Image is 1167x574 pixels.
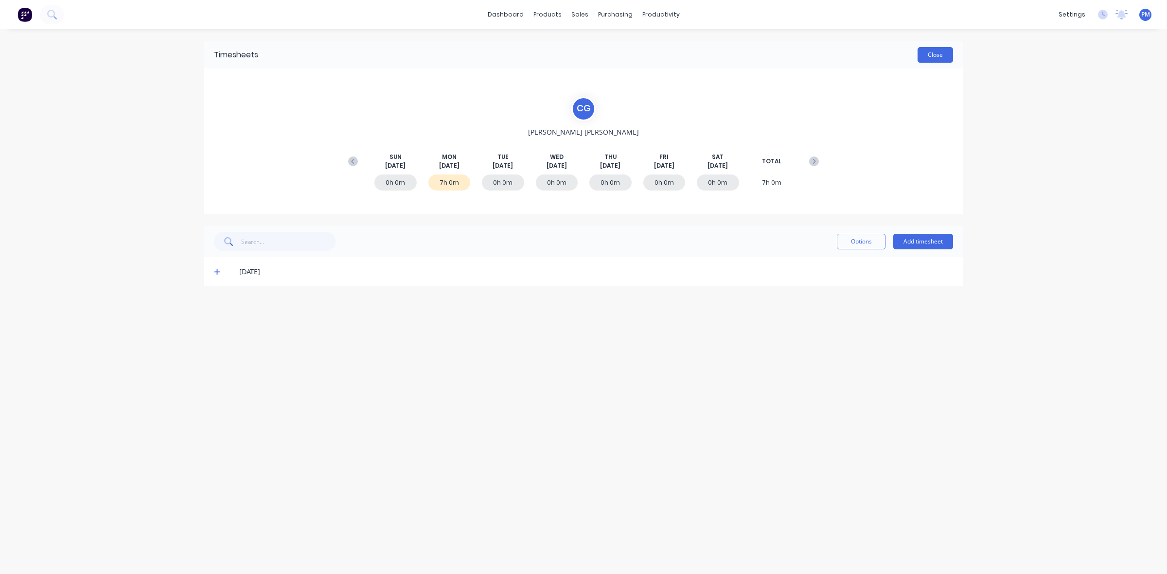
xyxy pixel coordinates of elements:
[442,153,457,161] span: MON
[637,7,685,22] div: productivity
[239,266,953,277] div: [DATE]
[654,161,674,170] span: [DATE]
[1141,10,1150,19] span: PM
[589,174,632,191] div: 0h 0m
[374,174,417,191] div: 0h 0m
[712,153,724,161] span: SAT
[439,161,460,170] span: [DATE]
[529,7,566,22] div: products
[707,161,728,170] span: [DATE]
[762,157,781,166] span: TOTAL
[659,153,669,161] span: FRI
[643,174,686,191] div: 0h 0m
[241,232,336,251] input: Search...
[550,153,564,161] span: WED
[528,127,639,137] span: [PERSON_NAME] [PERSON_NAME]
[389,153,402,161] span: SUN
[1054,7,1090,22] div: settings
[697,174,739,191] div: 0h 0m
[893,234,953,249] button: Add timesheet
[751,174,793,191] div: 7h 0m
[571,97,596,121] div: C G
[600,161,620,170] span: [DATE]
[918,47,953,63] button: Close
[566,7,593,22] div: sales
[493,161,513,170] span: [DATE]
[385,161,406,170] span: [DATE]
[18,7,32,22] img: Factory
[428,174,471,191] div: 7h 0m
[536,174,578,191] div: 0h 0m
[482,174,524,191] div: 0h 0m
[604,153,617,161] span: THU
[837,234,885,249] button: Options
[214,49,258,61] div: Timesheets
[593,7,637,22] div: purchasing
[497,153,509,161] span: TUE
[483,7,529,22] a: dashboard
[547,161,567,170] span: [DATE]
